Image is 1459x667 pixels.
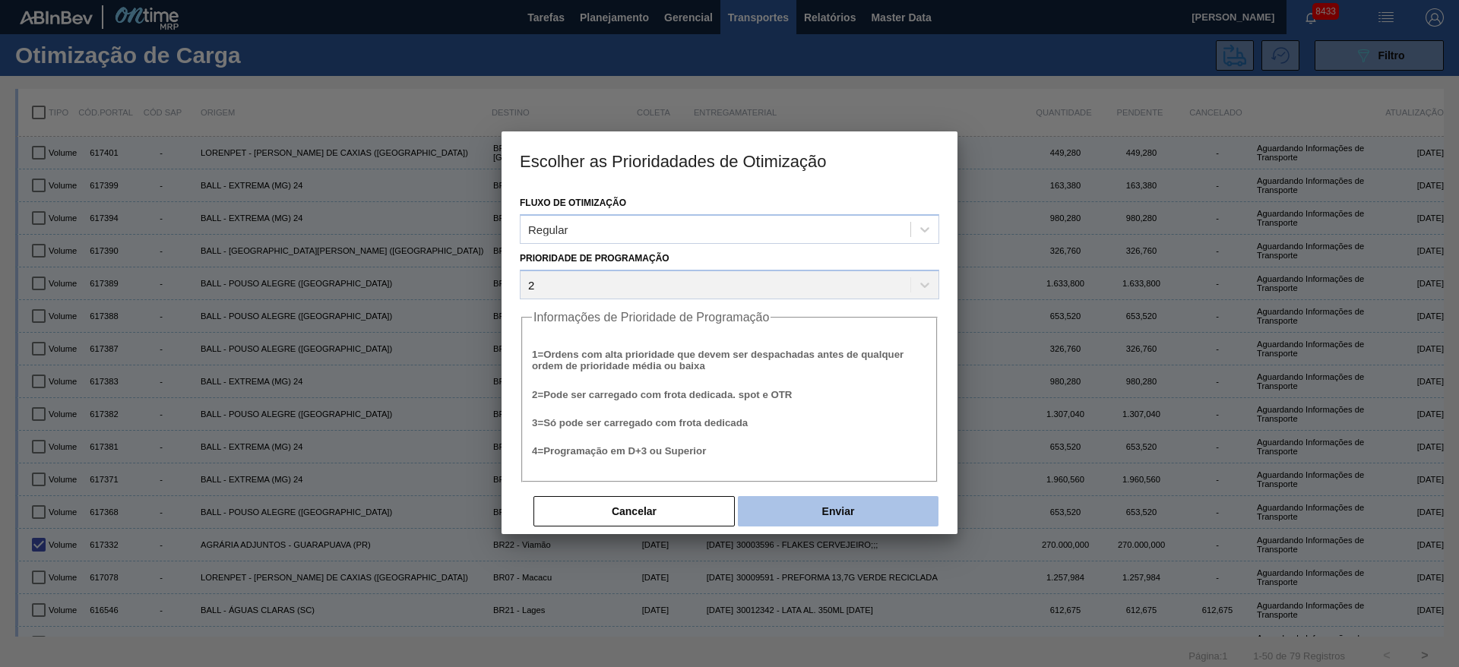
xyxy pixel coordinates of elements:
h5: 3 = Só pode ser carregado com frota dedicada [532,417,927,428]
label: Fluxo de Otimização [520,198,626,208]
h5: 4 = Programação em D+3 ou Superior [532,445,927,457]
button: Cancelar [533,496,735,526]
legend: Informações de Prioridade de Programação [532,311,771,324]
button: Enviar [738,496,938,526]
h5: 1 = Ordens com alta prioridade que devem ser despachadas antes de qualquer ordem de prioridade mé... [532,349,927,371]
div: Regular [528,223,568,236]
h5: 2 = Pode ser carregado com frota dedicada. spot e OTR [532,389,927,400]
h3: Escolher as Prioridadades de Otimização [502,131,957,189]
label: Prioridade de Programação [520,253,669,264]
